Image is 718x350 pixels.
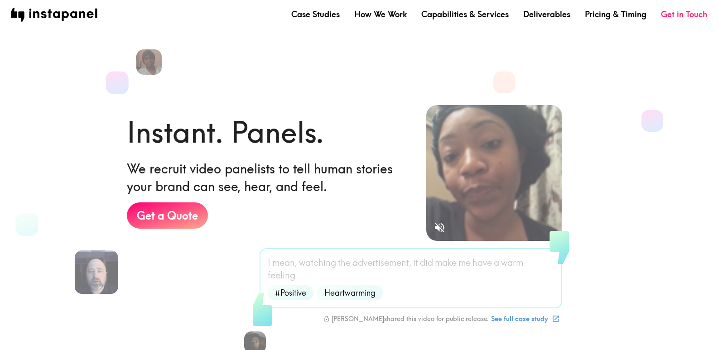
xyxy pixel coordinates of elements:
span: feeling [268,269,295,282]
a: Pricing & Timing [585,9,646,20]
h1: Instant. Panels. [127,112,324,153]
h6: We recruit video panelists to tell human stories your brand can see, hear, and feel. [127,160,411,195]
img: instapanel [11,8,97,22]
a: Get in Touch [661,9,707,20]
span: the [338,256,351,269]
img: Aaron [75,250,118,294]
span: me [458,256,471,269]
a: See full case study [489,311,561,326]
div: [PERSON_NAME] shared this video for public release. [323,315,489,323]
a: Get a Quote [127,202,208,229]
a: Deliverables [523,9,570,20]
a: Case Studies [291,9,340,20]
a: Capabilities & Services [421,9,509,20]
span: a [494,256,499,269]
span: Heartwarming [319,287,381,298]
span: it [413,256,418,269]
button: Sound is off [430,218,449,237]
a: How We Work [354,9,407,20]
span: did [420,256,433,269]
span: make [435,256,457,269]
span: #Positive [270,287,312,298]
span: I [268,256,270,269]
span: advertisement, [352,256,411,269]
span: warm [501,256,523,269]
img: Venita [136,49,162,75]
span: mean, [272,256,297,269]
span: have [472,256,492,269]
span: watching [299,256,336,269]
